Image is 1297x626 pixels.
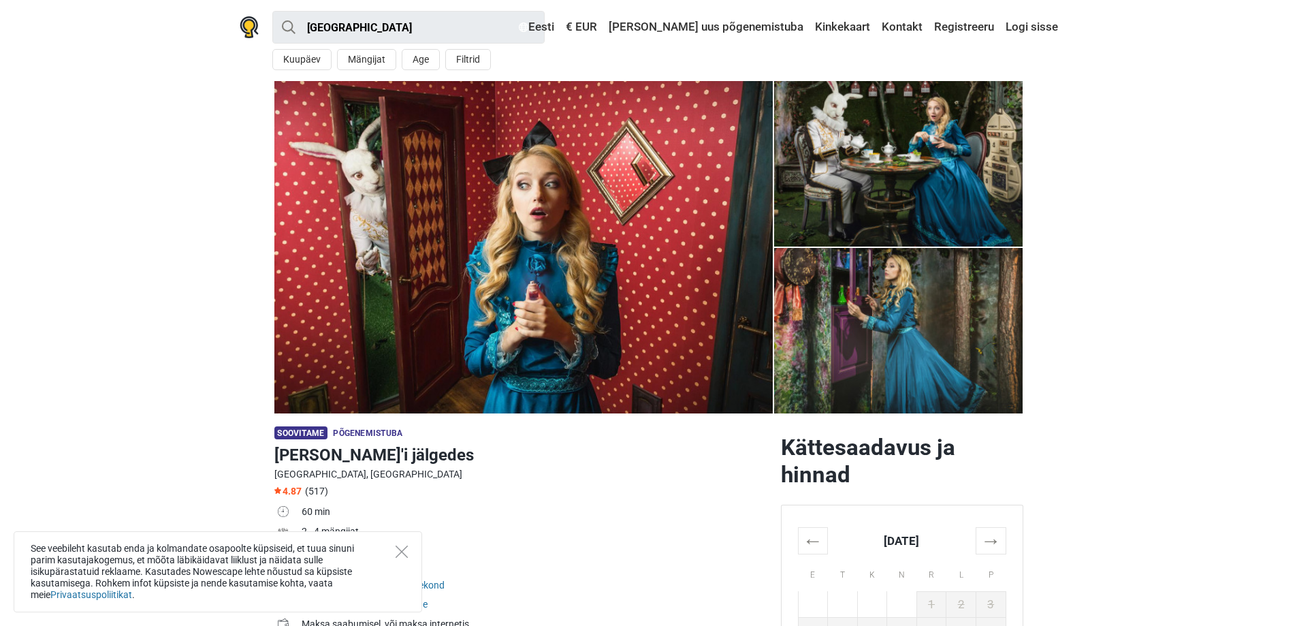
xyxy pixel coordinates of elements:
div: Väga hea: [302,564,770,578]
th: E [798,554,828,591]
a: [PERSON_NAME] uus põgenemistuba [605,15,807,40]
th: K [857,554,887,591]
span: Põgenemistuba [333,428,402,438]
a: Kontakt [878,15,926,40]
th: L [946,554,976,591]
a: Kinkekaart [812,15,874,40]
div: See veebileht kasutab enda ja kolmandate osapoolte küpsiseid, et tuua sinuni parim kasutajakogemu... [14,531,422,612]
a: Privaatsuspoliitikat [50,589,132,600]
td: 3 [976,591,1006,617]
a: € EUR [562,15,601,40]
td: 2 [946,591,976,617]
img: Eesti [519,22,528,32]
img: Nowescape logo [240,16,259,38]
button: Close [396,546,408,558]
th: N [887,554,917,591]
h2: Kättesaadavus ja hinnad [781,434,1023,488]
th: P [976,554,1006,591]
th: ← [798,527,828,554]
a: Alice'i jälgedes photo 4 [774,248,1023,413]
th: R [916,554,946,591]
a: Logi sisse [1002,15,1058,40]
a: Alice'i jälgedes photo 9 [274,81,773,413]
img: Alice'i jälgedes photo 5 [774,248,1023,413]
button: Age [402,49,440,70]
h1: [PERSON_NAME]'i jälgedes [274,443,770,467]
a: Alice'i jälgedes photo 3 [774,81,1023,247]
a: Registreeru [931,15,997,40]
span: Soovitame [274,426,328,439]
img: Alice'i jälgedes photo 4 [774,81,1023,247]
th: → [976,527,1006,554]
th: [DATE] [828,527,976,554]
button: Kuupäev [272,49,332,70]
img: Star [274,487,281,494]
td: 60 min [302,503,770,523]
img: Alice'i jälgedes photo 10 [274,81,773,413]
button: Filtrid [445,49,491,70]
span: 4.87 [274,486,302,497]
a: Perekond [404,580,445,591]
input: proovi “Tallinn” [272,11,545,44]
div: [GEOGRAPHIC_DATA], [GEOGRAPHIC_DATA] [274,467,770,482]
button: Mängijat [337,49,396,70]
span: (517) [305,486,328,497]
td: , , [302,596,770,616]
td: , , [302,563,770,596]
a: Eesti [515,15,558,40]
td: 1 [916,591,946,617]
th: T [828,554,858,591]
td: 2 - 4 mängijat [302,523,770,543]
